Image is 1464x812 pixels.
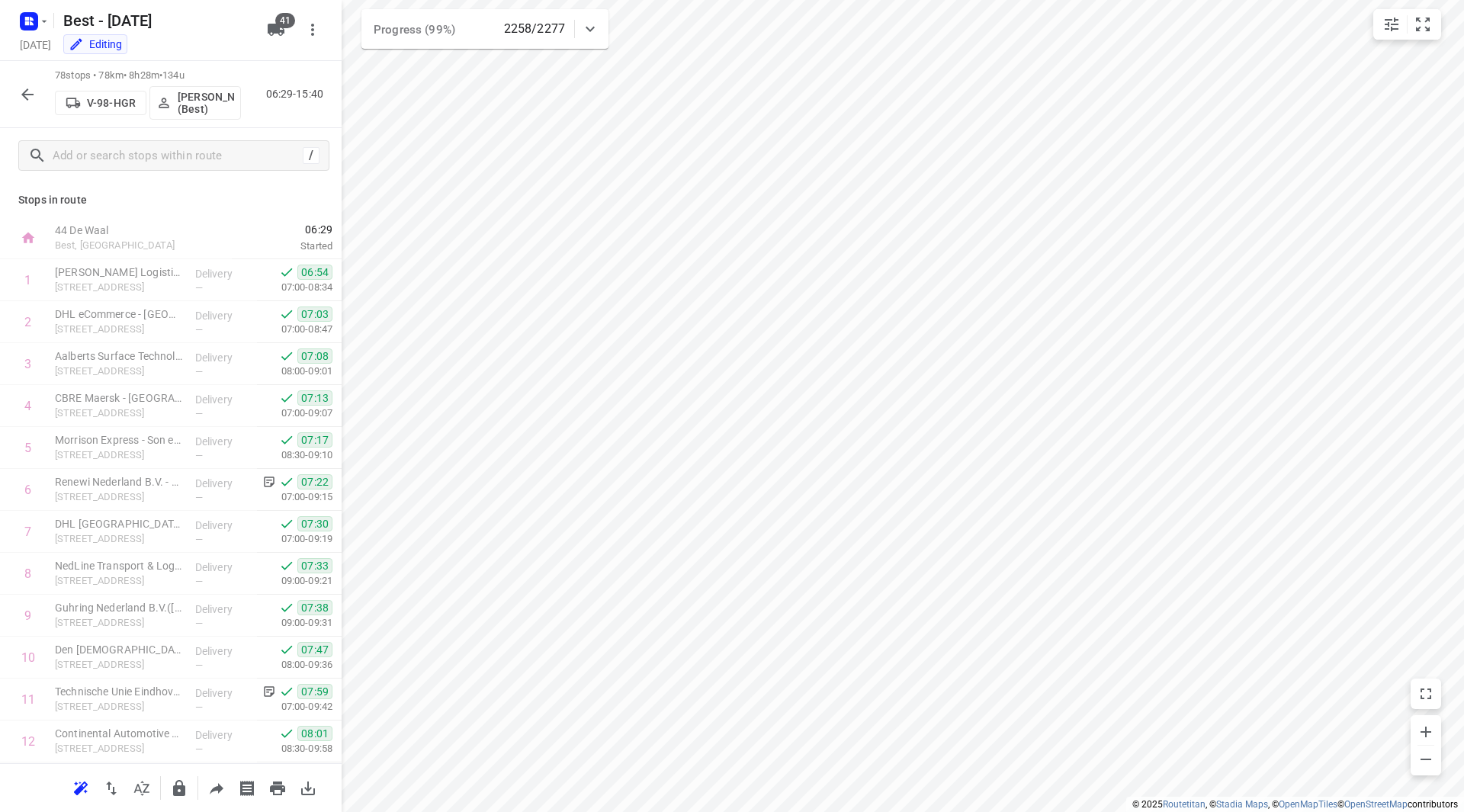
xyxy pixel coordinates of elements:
p: Achtseweg Noord 12f, Eindhoven [55,615,183,631]
button: [PERSON_NAME] (Best) [149,86,241,120]
input: Add or search stops within route [53,144,303,168]
span: 134u [162,69,185,81]
span: Share route [201,780,232,794]
span: Print shipping labels [232,780,262,794]
p: Het Schakelplein 22, Eindhoven [55,741,183,756]
svg: Done [279,432,294,448]
p: CBRE Maersk - Eindhoven(Jonathan van den Hurk) [55,390,183,406]
span: 08:01 [297,726,332,741]
li: © 2025 , © , © © contributors [1132,799,1458,810]
p: Delivery [195,685,252,701]
p: Delivery [195,727,252,743]
svg: Done [279,726,294,741]
span: — [195,366,203,377]
p: Delivery [195,644,252,659]
span: Sort by time window [127,780,157,794]
p: V-98-HGR [87,97,136,109]
p: 08:30-09:10 [257,448,332,463]
span: — [195,576,203,587]
button: 41 [261,14,291,45]
svg: Done [279,558,294,573]
p: Mispelhoefstraat 16, Eindhoven [55,531,183,547]
svg: Done [279,642,294,657]
span: — [195,492,203,503]
p: Delivery [195,308,252,323]
p: Guhring Nederland B.V.(Kelly Bibi) [55,600,183,615]
p: Stops in route [18,192,323,208]
p: Jochem Hoffard (Best) [178,91,234,115]
div: 7 [24,525,31,539]
div: 9 [24,608,31,623]
span: 06:29 [232,222,332,237]
div: 10 [21,650,35,665]
p: Technische Unie Eindhoven(Sjaak Versteeg) [55,684,183,699]
div: 2 [24,315,31,329]
p: DHL eCommerce - Eindhoven(Jochem Korte) [55,307,183,322]
span: — [195,618,203,629]
p: 44 De Waal [55,223,213,238]
div: / [303,147,319,164]
p: Delivery [195,392,252,407]
p: 07:00-09:15 [257,489,332,505]
h5: Project date [14,36,57,53]
span: — [195,450,203,461]
p: 06:29-15:40 [266,86,329,102]
span: 06:54 [297,265,332,280]
span: — [195,282,203,294]
svg: Done [279,600,294,615]
div: 6 [24,483,31,497]
p: 07:00-08:34 [257,280,332,295]
p: Started [232,239,332,254]
svg: Done [279,516,294,531]
svg: Done [279,348,294,364]
span: 07:33 [297,558,332,573]
p: Delivery [195,476,252,491]
span: Reverse route [96,780,127,794]
span: — [195,408,203,419]
span: 07:17 [297,432,332,448]
p: Achtseweg Noord 3, Eindhoven [55,364,183,379]
button: Fit zoom [1408,9,1438,40]
p: Continental Automotive Trading Nederland B.V.(Nick van Asten) [55,726,183,741]
p: Renewi Nederland B.V. - Regio Zuid - Acht(Johan Doeze) [55,474,183,489]
p: NedLine Transport & Logistics BV - Eindhoven(Hakan Boylas) [55,558,183,573]
div: 5 [24,441,31,455]
p: Achtseweg Noord 15, Eindhoven [55,406,183,421]
p: Morrison Express - Son en Beugel(Kim Henssen) [55,432,183,448]
p: Achtseweg Noord 2, Eindhoven [55,448,183,463]
div: 8 [24,566,31,581]
p: Van Rooijen Logistiek B.V.(Kim van de Wijdeven) [55,265,183,280]
span: 07:13 [297,390,332,406]
a: Routetitan [1163,799,1206,810]
p: Delivery [195,518,252,533]
p: [STREET_ADDRESS] [55,699,183,714]
p: Delivery [195,266,252,281]
p: 07:00-09:19 [257,531,332,547]
div: 12 [21,734,35,749]
p: Delivery [195,350,252,365]
a: OpenStreetMap [1344,799,1408,810]
span: — [195,534,203,545]
span: Progress (99%) [374,23,455,37]
span: 07:47 [297,642,332,657]
div: Progress (99%)2258/2277 [361,9,608,49]
p: 78 stops • 78km • 8h28m [55,69,241,83]
div: small contained button group [1373,9,1441,40]
p: Best, [GEOGRAPHIC_DATA] [55,238,213,253]
span: Download route [293,780,323,794]
button: Lock route [164,773,194,804]
svg: Done [279,684,294,699]
svg: Done [279,390,294,406]
span: Reoptimize route [66,780,96,794]
div: 11 [21,692,35,707]
button: V-98-HGR [55,91,146,115]
svg: Done [279,307,294,322]
p: Achtseweg Noord 60, Eindhoven [55,280,183,295]
p: 07:00-09:42 [257,699,332,714]
span: 07:03 [297,307,332,322]
p: Delivery [195,560,252,575]
a: OpenMapTiles [1279,799,1337,810]
a: Stadia Maps [1216,799,1268,810]
span: 07:22 [297,474,332,489]
p: Den Engelsen Bedrijfswagens B.V. - Eindhoven(Jan Willem van Pommeren) [55,642,183,657]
